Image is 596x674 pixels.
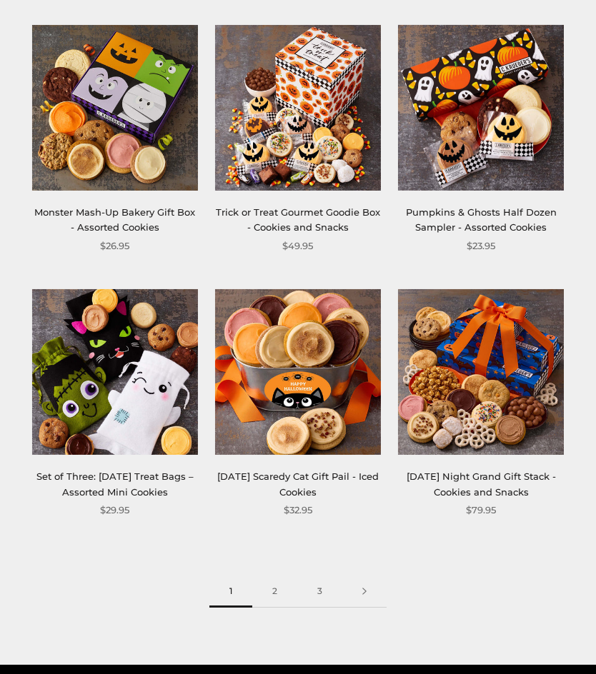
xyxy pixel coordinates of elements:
[467,238,495,253] span: $23.95
[284,503,312,518] span: $32.95
[215,25,381,191] img: Trick or Treat Gourmet Goodie Box - Cookies and Snacks
[466,503,496,518] span: $79.95
[217,471,379,497] a: [DATE] Scaredy Cat Gift Pail - Iced Cookies
[406,206,557,233] a: Pumpkins & Ghosts Half Dozen Sampler - Assorted Cookies
[297,575,342,608] a: 3
[216,206,380,233] a: Trick or Treat Gourmet Goodie Box - Cookies and Snacks
[282,238,313,253] span: $49.95
[342,575,387,608] a: Next page
[215,289,381,455] img: Halloween Scaredy Cat Gift Pail - Iced Cookies
[100,238,129,253] span: $26.95
[34,206,195,233] a: Monster Mash-Up Bakery Gift Box - Assorted Cookies
[32,25,198,191] img: Monster Mash-Up Bakery Gift Box - Assorted Cookies
[36,471,194,497] a: Set of Three: [DATE] Treat Bags – Assorted Mini Cookies
[398,289,564,455] img: Halloween Night Grand Gift Stack - Cookies and Snacks
[100,503,129,518] span: $29.95
[209,575,252,608] span: 1
[407,471,556,497] a: [DATE] Night Grand Gift Stack - Cookies and Snacks
[252,575,297,608] a: 2
[398,25,564,191] img: Pumpkins & Ghosts Half Dozen Sampler - Assorted Cookies
[32,289,198,455] img: Set of Three: Halloween Treat Bags – Assorted Mini Cookies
